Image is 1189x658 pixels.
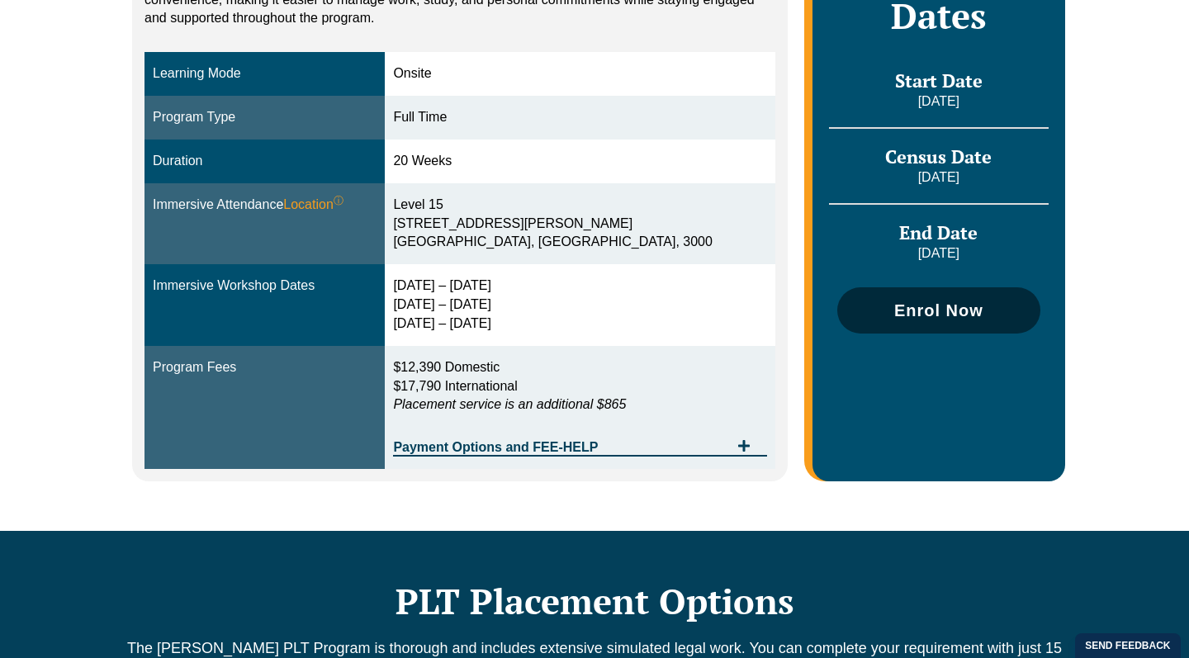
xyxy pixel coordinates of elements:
[393,360,500,374] span: $12,390 Domestic
[153,196,377,215] div: Immersive Attendance
[894,302,983,319] span: Enrol Now
[153,277,377,296] div: Immersive Workshop Dates
[393,108,766,127] div: Full Time
[153,152,377,171] div: Duration
[895,69,983,92] span: Start Date
[393,441,728,454] span: Payment Options and FEE-HELP
[393,379,517,393] span: $17,790 International
[393,196,766,253] div: Level 15 [STREET_ADDRESS][PERSON_NAME] [GEOGRAPHIC_DATA], [GEOGRAPHIC_DATA], 3000
[153,358,377,377] div: Program Fees
[124,580,1065,622] h2: PLT Placement Options
[829,244,1049,263] p: [DATE]
[334,195,343,206] sup: ⓘ
[885,144,992,168] span: Census Date
[153,108,377,127] div: Program Type
[829,92,1049,111] p: [DATE]
[899,220,978,244] span: End Date
[393,397,626,411] em: Placement service is an additional $865
[837,287,1040,334] a: Enrol Now
[393,152,766,171] div: 20 Weeks
[393,277,766,334] div: [DATE] – [DATE] [DATE] – [DATE] [DATE] – [DATE]
[283,196,343,215] span: Location
[829,168,1049,187] p: [DATE]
